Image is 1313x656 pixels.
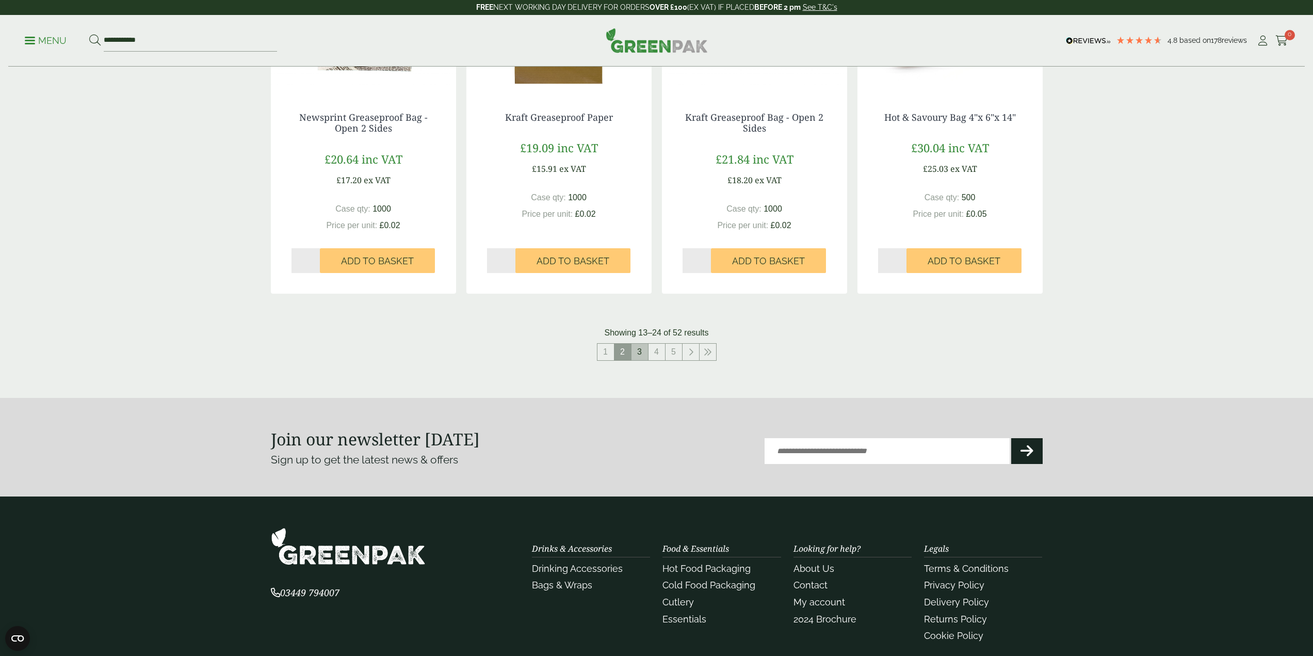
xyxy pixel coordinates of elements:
span: 1000 [568,193,587,202]
a: Returns Policy [924,614,987,625]
a: Delivery Policy [924,597,989,607]
a: Kraft Greaseproof Bag - Open 2 Sides [685,111,823,135]
a: 3 [631,344,648,360]
img: GreenPak Supplies [271,527,426,565]
span: £0.02 [575,210,596,218]
span: Add to Basket [732,255,805,267]
a: 0 [1275,33,1288,49]
span: 500 [962,193,976,202]
a: About Us [793,563,834,574]
i: Cart [1275,36,1288,46]
span: ex VAT [559,163,586,174]
a: Kraft Greaseproof Paper [505,111,613,123]
span: Price per unit: [326,221,377,230]
button: Add to Basket [515,248,630,273]
span: Price per unit: [913,210,964,218]
span: £0.02 [771,221,791,230]
span: £30.04 [911,140,945,155]
span: 4.8 [1168,36,1179,44]
span: Case qty: [726,204,761,213]
span: £0.05 [966,210,987,218]
span: ex VAT [950,163,977,174]
p: Showing 13–24 of 52 results [605,327,709,339]
a: Cookie Policy [924,630,983,641]
span: Price per unit: [522,210,573,218]
span: £21.84 [716,151,750,167]
p: Sign up to get the latest news & offers [271,452,618,468]
strong: FREE [476,3,493,11]
span: 2 [614,344,631,360]
span: inc VAT [362,151,402,167]
span: Case qty: [925,193,960,202]
span: 03449 794007 [271,586,339,599]
strong: OVER £100 [650,3,687,11]
span: £17.20 [336,174,362,186]
a: Terms & Conditions [924,563,1009,574]
span: £0.02 [380,221,400,230]
a: Bags & Wraps [532,580,592,590]
span: inc VAT [948,140,989,155]
a: See T&C's [803,3,837,11]
a: Drinking Accessories [532,563,623,574]
a: Privacy Policy [924,580,984,590]
span: Add to Basket [341,255,414,267]
span: Add to Basket [537,255,609,267]
span: inc VAT [557,140,598,155]
span: Price per unit: [717,221,768,230]
span: ex VAT [364,174,391,186]
button: Add to Basket [320,248,435,273]
span: £15.91 [532,163,557,174]
a: My account [793,597,845,607]
a: Hot Food Packaging [662,563,751,574]
span: 1000 [372,204,391,213]
button: Add to Basket [711,248,826,273]
img: GreenPak Supplies [606,28,708,53]
span: reviews [1222,36,1247,44]
a: 1 [597,344,614,360]
a: 4 [649,344,665,360]
span: 0 [1285,30,1295,40]
span: £19.09 [520,140,554,155]
button: Open CMP widget [5,626,30,651]
img: REVIEWS.io [1066,37,1111,44]
a: Contact [793,580,828,590]
a: 5 [666,344,682,360]
a: Essentials [662,614,706,625]
span: Based on [1179,36,1211,44]
span: 178 [1211,36,1222,44]
div: 4.78 Stars [1116,36,1162,45]
strong: Join our newsletter [DATE] [271,428,480,450]
a: Menu [25,35,67,45]
span: £25.03 [923,163,948,174]
i: My Account [1256,36,1269,46]
a: 03449 794007 [271,588,339,598]
span: inc VAT [753,151,793,167]
span: £20.64 [325,151,359,167]
strong: BEFORE 2 pm [754,3,801,11]
a: Newsprint Greaseproof Bag - Open 2 Sides [299,111,428,135]
span: Case qty: [335,204,370,213]
a: Cold Food Packaging [662,580,755,590]
span: £18.20 [727,174,753,186]
span: ex VAT [755,174,782,186]
p: Menu [25,35,67,47]
span: Add to Basket [928,255,1000,267]
a: Hot & Savoury Bag 4"x 6"x 14" [884,111,1016,123]
a: 2024 Brochure [793,614,856,625]
span: Case qty: [531,193,566,202]
button: Add to Basket [906,248,1022,273]
a: Cutlery [662,597,694,607]
span: 1000 [764,204,782,213]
